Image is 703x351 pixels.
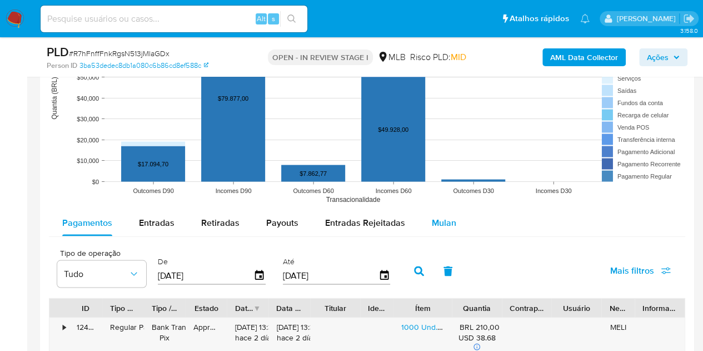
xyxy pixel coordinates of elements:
[47,43,69,61] b: PLD
[680,26,697,35] span: 3.158.0
[451,51,466,63] span: MID
[683,13,695,24] a: Sair
[377,51,406,63] div: MLB
[268,50,373,65] p: OPEN - IN REVIEW STAGE I
[616,13,679,24] p: vitoria.caldeira@mercadolivre.com
[647,48,669,66] span: Ações
[41,12,307,26] input: Pesquise usuários ou casos...
[410,51,466,63] span: Risco PLD:
[257,13,266,24] span: Alt
[47,61,77,71] b: Person ID
[69,48,169,59] span: # R7hFnffFnkRgsN513jMlaGDx
[510,13,569,24] span: Atalhos rápidos
[639,48,687,66] button: Ações
[542,48,626,66] button: AML Data Collector
[550,48,618,66] b: AML Data Collector
[79,61,208,71] a: 3ba53dedec8db1a080c6b86cd8ef588c
[580,14,590,23] a: Notificações
[280,11,303,27] button: search-icon
[272,13,275,24] span: s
